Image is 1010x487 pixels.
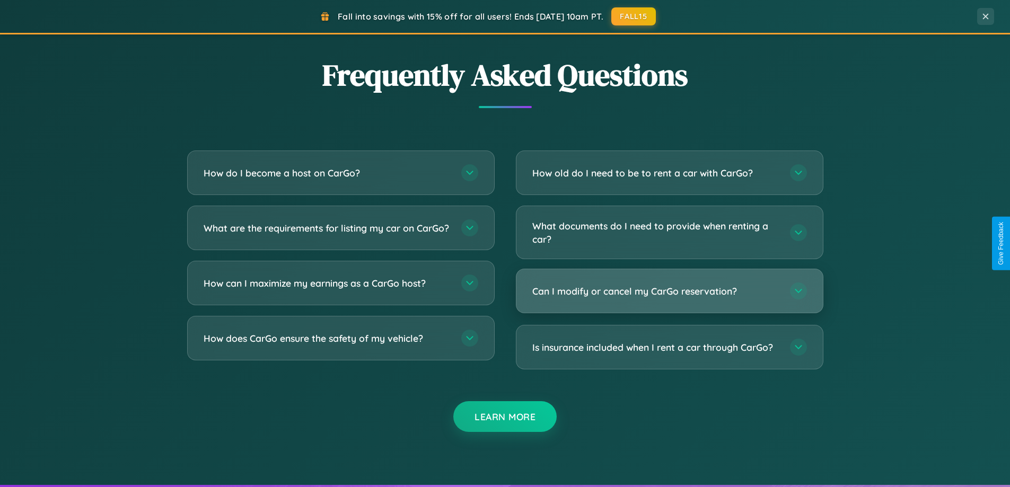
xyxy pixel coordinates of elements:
h3: How do I become a host on CarGo? [204,166,451,180]
h3: How can I maximize my earnings as a CarGo host? [204,277,451,290]
h3: How does CarGo ensure the safety of my vehicle? [204,332,451,345]
h3: Can I modify or cancel my CarGo reservation? [532,285,779,298]
h3: What documents do I need to provide when renting a car? [532,219,779,245]
h3: What are the requirements for listing my car on CarGo? [204,222,451,235]
h3: How old do I need to be to rent a car with CarGo? [532,166,779,180]
span: Fall into savings with 15% off for all users! Ends [DATE] 10am PT. [338,11,603,22]
h2: Frequently Asked Questions [187,55,823,95]
div: Give Feedback [997,222,1005,265]
button: Learn More [453,401,557,432]
button: FALL15 [611,7,656,25]
h3: Is insurance included when I rent a car through CarGo? [532,341,779,354]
